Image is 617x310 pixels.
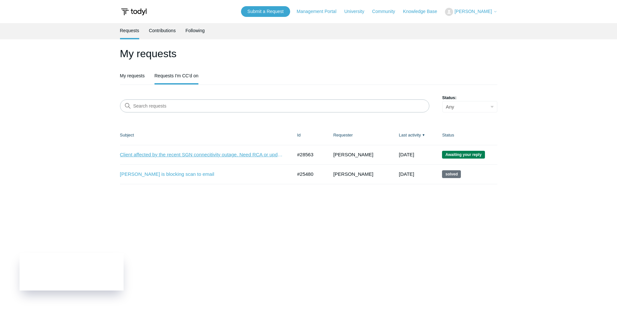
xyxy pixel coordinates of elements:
a: Management Portal [297,8,343,15]
h1: My requests [120,46,497,61]
span: ▼ [422,133,425,137]
td: #28563 [291,145,327,164]
a: Requests [120,23,139,38]
a: University [344,8,370,15]
a: Client affected by the recent SGN connecitivity outage. Need RCA or update for client. [120,151,283,159]
th: Subject [120,125,291,145]
label: Status: [442,95,497,101]
a: [PERSON_NAME] is blocking scan to email [120,171,283,178]
a: Following [185,23,205,38]
span: This request has been solved [442,170,461,178]
a: Requests I'm CC'd on [154,68,198,83]
td: [PERSON_NAME] [327,164,393,184]
iframe: Todyl Status [20,253,124,291]
input: Search requests [120,99,429,112]
a: Submit a Request [241,6,290,17]
th: Requester [327,125,393,145]
a: Community [372,8,402,15]
span: [PERSON_NAME] [454,9,492,14]
th: Status [436,125,497,145]
td: [PERSON_NAME] [327,145,393,164]
time: 07/14/2025, 12:03 [399,171,414,177]
a: My requests [120,68,145,83]
td: #25480 [291,164,327,184]
a: Contributions [149,23,176,38]
time: 10/05/2025, 13:01 [399,152,414,157]
a: Knowledge Base [403,8,444,15]
img: Todyl Support Center Help Center home page [120,6,148,18]
a: Last activity▼ [399,133,421,137]
span: We are waiting for you to respond [442,151,485,159]
th: Id [291,125,327,145]
button: [PERSON_NAME] [445,8,497,16]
